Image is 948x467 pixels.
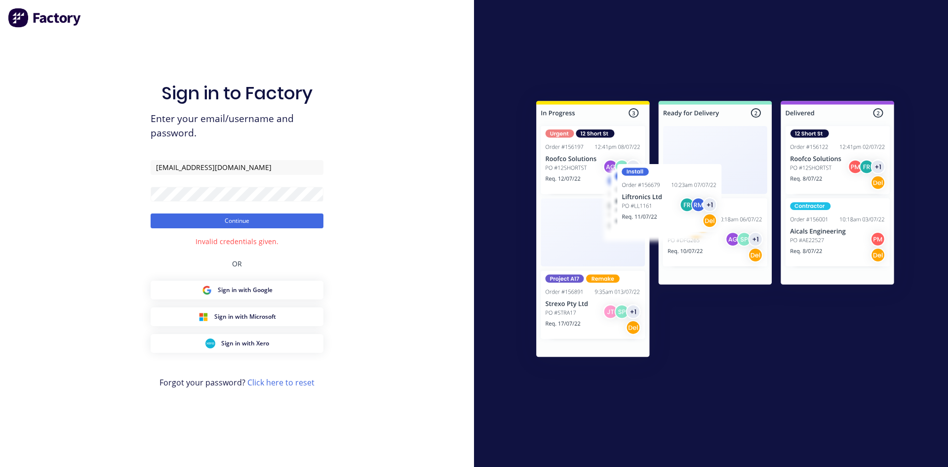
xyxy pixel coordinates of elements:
[202,285,212,295] img: Google Sign in
[232,247,242,281] div: OR
[159,377,315,388] span: Forgot your password?
[151,160,323,175] input: Email/Username
[247,377,315,388] a: Click here to reset
[205,339,215,348] img: Xero Sign in
[221,339,269,348] span: Sign in with Xero
[198,312,208,322] img: Microsoft Sign in
[151,281,323,299] button: Google Sign inSign in with Google
[514,81,916,381] img: Sign in
[196,236,278,247] div: Invalid credentials given.
[151,334,323,353] button: Xero Sign inSign in with Xero
[151,112,323,140] span: Enter your email/username and password.
[8,8,82,28] img: Factory
[218,286,273,295] span: Sign in with Google
[214,312,276,321] span: Sign in with Microsoft
[161,83,313,104] h1: Sign in to Factory
[151,307,323,326] button: Microsoft Sign inSign in with Microsoft
[151,213,323,228] button: Continue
